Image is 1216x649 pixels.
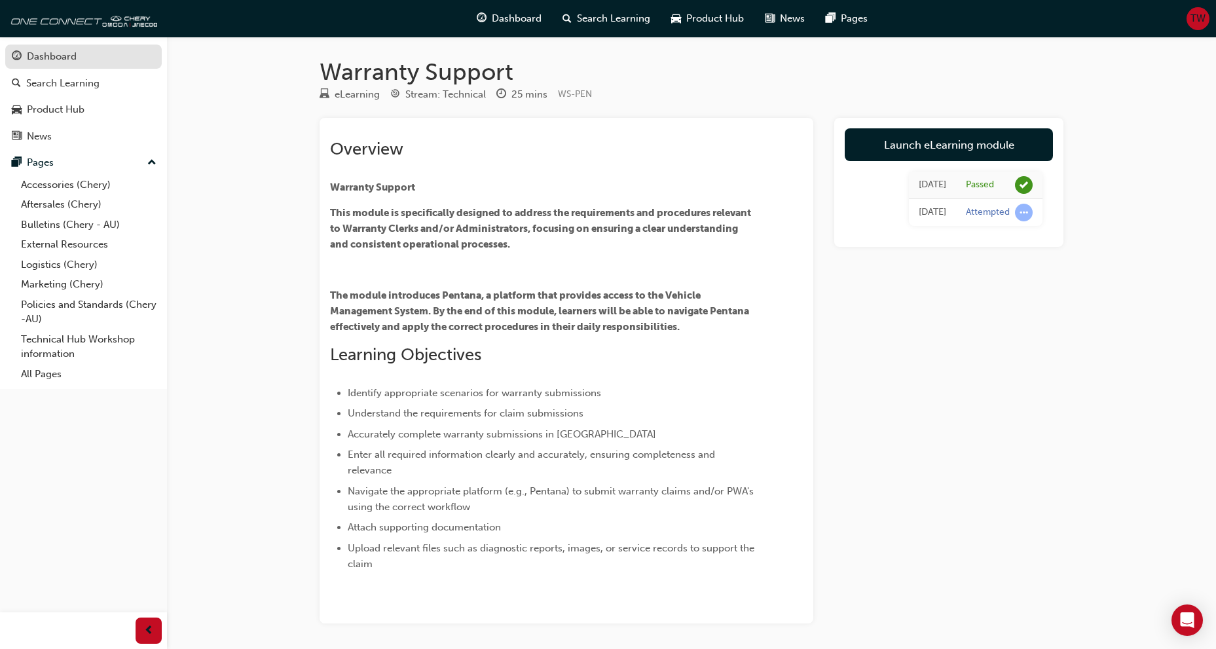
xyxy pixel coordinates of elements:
[330,181,415,193] span: Warranty Support
[16,329,162,364] a: Technical Hub Workshop information
[348,387,601,399] span: Identify appropriate scenarios for warranty submissions
[5,151,162,175] button: Pages
[16,234,162,255] a: External Resources
[5,45,162,69] a: Dashboard
[12,104,22,116] span: car-icon
[405,87,486,102] div: Stream: Technical
[16,295,162,329] a: Policies and Standards (Chery -AU)
[390,89,400,101] span: target-icon
[27,102,84,117] div: Product Hub
[348,407,583,419] span: Understand the requirements for claim submissions
[330,139,403,159] span: Overview
[330,344,481,365] span: Learning Objectives
[16,255,162,275] a: Logistics (Chery)
[147,155,157,172] span: up-icon
[5,98,162,122] a: Product Hub
[558,88,592,100] span: Learning resource code
[686,11,744,26] span: Product Hub
[390,86,486,103] div: Stream
[27,49,77,64] div: Dashboard
[335,87,380,102] div: eLearning
[5,42,162,151] button: DashboardSearch LearningProduct HubNews
[320,58,1063,86] h1: Warranty Support
[16,175,162,195] a: Accessories (Chery)
[330,289,751,333] span: The module introduces Pentana, a platform that provides access to the Vehicle Management System. ...
[7,5,157,31] img: oneconnect
[5,124,162,149] a: News
[919,177,946,193] div: Wed Sep 24 2025 14:52:32 GMT+0930 (Australian Central Standard Time)
[1015,204,1033,221] span: learningRecordVerb_ATTEMPT-icon
[1187,7,1209,30] button: TW
[826,10,836,27] span: pages-icon
[780,11,805,26] span: News
[12,78,21,90] span: search-icon
[466,5,552,32] a: guage-iconDashboard
[765,10,775,27] span: news-icon
[562,10,572,27] span: search-icon
[841,11,868,26] span: Pages
[496,89,506,101] span: clock-icon
[348,542,757,570] span: Upload relevant files such as diagnostic reports, images, or service records to support the claim
[492,11,542,26] span: Dashboard
[511,87,547,102] div: 25 mins
[26,76,100,91] div: Search Learning
[16,215,162,235] a: Bulletins (Chery - AU)
[845,128,1053,161] a: Launch eLearning module
[671,10,681,27] span: car-icon
[815,5,878,32] a: pages-iconPages
[966,206,1010,219] div: Attempted
[348,428,656,440] span: Accurately complete warranty submissions in [GEOGRAPHIC_DATA]
[496,86,547,103] div: Duration
[919,205,946,220] div: Wed Sep 24 2025 14:31:30 GMT+0930 (Australian Central Standard Time)
[16,195,162,215] a: Aftersales (Chery)
[348,521,501,533] span: Attach supporting documentation
[12,131,22,143] span: news-icon
[330,207,753,250] span: This module is specifically designed to address the requirements and procedures relevant to Warra...
[320,86,380,103] div: Type
[144,623,154,639] span: prev-icon
[16,364,162,384] a: All Pages
[5,71,162,96] a: Search Learning
[27,129,52,144] div: News
[754,5,815,32] a: news-iconNews
[12,157,22,169] span: pages-icon
[348,485,756,513] span: Navigate the appropriate platform (e.g., Pentana) to submit warranty claims and/or PWA's using th...
[661,5,754,32] a: car-iconProduct Hub
[320,89,329,101] span: learningResourceType_ELEARNING-icon
[27,155,54,170] div: Pages
[1190,11,1206,26] span: TW
[1015,176,1033,194] span: learningRecordVerb_PASS-icon
[348,449,718,476] span: Enter all required information clearly and accurately, ensuring completeness and relevance
[12,51,22,63] span: guage-icon
[577,11,650,26] span: Search Learning
[16,274,162,295] a: Marketing (Chery)
[552,5,661,32] a: search-iconSearch Learning
[1171,604,1203,636] div: Open Intercom Messenger
[477,10,487,27] span: guage-icon
[966,179,994,191] div: Passed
